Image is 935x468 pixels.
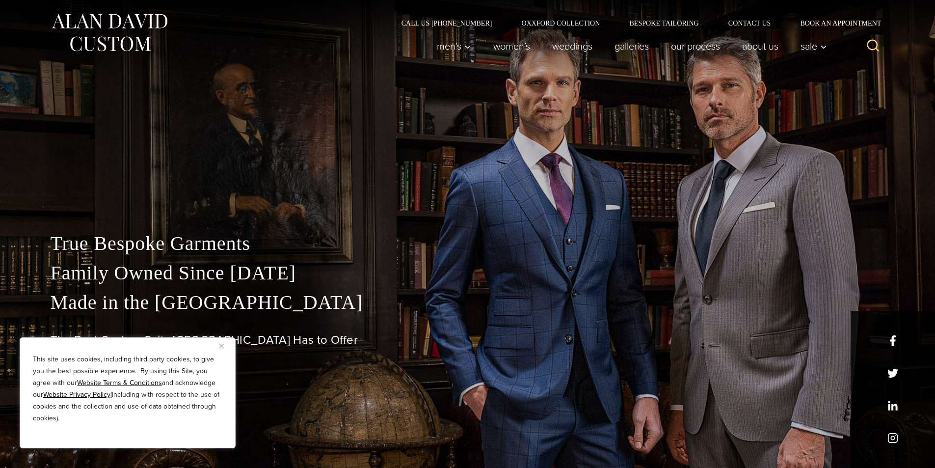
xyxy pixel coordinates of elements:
[387,20,885,27] nav: Secondary Navigation
[861,34,885,58] button: View Search Form
[219,344,224,348] img: Close
[51,333,885,347] h1: The Best Custom Suits [GEOGRAPHIC_DATA] Has to Offer
[219,340,231,352] button: Close
[507,20,614,27] a: Oxxford Collection
[714,20,786,27] a: Contact Us
[603,36,660,56] a: Galleries
[426,36,832,56] nav: Primary Navigation
[482,36,541,56] a: Women’s
[437,41,471,51] span: Men’s
[541,36,603,56] a: weddings
[43,389,110,400] a: Website Privacy Policy
[785,20,884,27] a: Book an Appointment
[33,354,222,424] p: This site uses cookies, including third party cookies, to give you the best possible experience. ...
[801,41,827,51] span: Sale
[51,11,168,55] img: Alan David Custom
[387,20,507,27] a: Call Us [PHONE_NUMBER]
[77,378,162,388] a: Website Terms & Conditions
[731,36,789,56] a: About Us
[660,36,731,56] a: Our Process
[614,20,713,27] a: Bespoke Tailoring
[51,229,885,317] p: True Bespoke Garments Family Owned Since [DATE] Made in the [GEOGRAPHIC_DATA]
